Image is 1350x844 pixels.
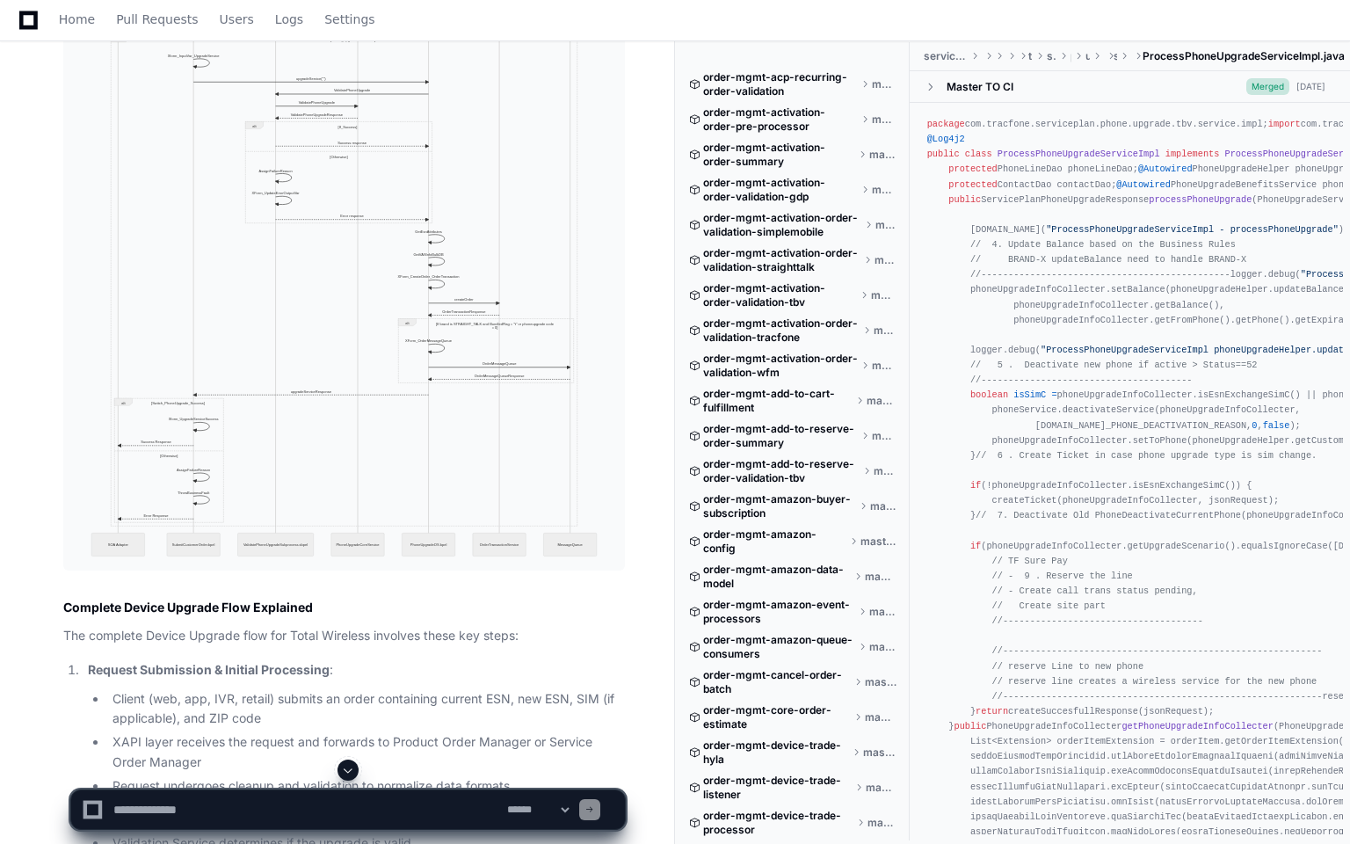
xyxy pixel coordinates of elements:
[948,179,997,190] span: protected
[703,105,858,134] span: order-mgmt-activation-order-pre-processor
[970,239,1236,250] span: // 4. Update Balance based on the Business Rules
[872,113,896,127] span: master
[703,492,856,520] span: order-mgmt-amazon-buyer-subscription
[703,141,855,169] span: order-mgmt-activation-order-summary
[703,738,849,767] span: order-mgmt-device-trade-hyla
[927,119,965,129] span: package
[998,149,1160,159] span: ProcessPhoneUpgradeServiceImpl
[874,324,896,338] span: master
[948,194,981,205] span: public
[860,535,896,549] span: master
[116,14,198,25] span: Pull Requests
[867,394,896,408] span: master
[1252,420,1257,431] span: 0
[992,586,1198,596] span: // - Create call trans status pending,
[1047,49,1056,63] span: serviceplan
[927,149,960,159] span: public
[954,721,986,731] span: public
[970,541,981,551] span: if
[927,134,965,144] span: @Log4j2
[1149,194,1252,205] span: processPhoneUpgrade
[1028,49,1033,63] span: tracfone
[703,281,857,309] span: order-mgmt-activation-order-validation-tbv
[992,691,1323,702] span: //-----------------------------------------------------------
[948,164,997,174] span: protected
[874,464,896,478] span: master
[703,211,861,239] span: order-mgmt-activation-order-validation-simplemobile
[1071,49,1071,63] span: phone
[992,676,1317,687] span: // reserve line creates a wireless service for the new phone
[976,510,1121,520] span: // 7. Deactivate Old Phone
[1143,49,1345,63] span: ProcessPhoneUpgradeServiceImpl.java
[992,661,1144,672] span: // reserve Line to new phone
[869,605,896,619] span: master
[1116,179,1171,190] span: @Autowired
[703,316,860,345] span: order-mgmt-activation-order-validation-tracfone
[1268,119,1301,129] span: import
[965,149,992,159] span: class
[703,703,851,731] span: order-mgmt-core-order-estimate
[869,148,896,162] span: master
[107,689,625,730] li: Client (web, app, IVR, retail) submits an order containing current ESN, new ESN, SIM (if applicab...
[703,598,855,626] span: order-mgmt-amazon-event-processors
[703,352,858,380] span: order-mgmt-activation-order-validation-wfm
[1046,224,1339,235] span: "ProcessPhoneUpgradeServiceImpl - processPhoneUpgrade"
[703,176,858,204] span: order-mgmt-activation-order-validation-gdp
[970,269,1230,280] span: //----------------------------------------------
[976,706,1008,717] span: return
[875,253,896,267] span: master
[992,571,1133,581] span: // - 9 . Reserve the line
[220,14,254,25] span: Users
[1121,721,1274,731] span: getPhoneUpgradeInfoCollecter
[1013,389,1046,400] span: isSimC
[703,633,855,661] span: order-mgmt-amazon-queue-consumers
[703,422,858,450] span: order-mgmt-add-to-reserve-order-summary
[107,732,625,773] li: XAPI layer receives the request and forwards to Product Order Manager or Service Order Manager
[870,499,896,513] span: master
[63,626,625,646] p: The complete Device Upgrade flow for Total Wireless involves these key steps:
[869,640,896,654] span: master
[1138,164,1193,174] span: @Autowired
[863,746,896,760] span: master
[703,246,860,274] span: order-mgmt-activation-order-validation-straighttalk
[1246,78,1289,95] span: Merged
[1165,149,1220,159] span: implements
[976,450,1317,461] span: // 6 . Create Ticket in case phone upgrade type is sim change.
[992,615,1203,626] span: //-------------------------------------
[992,600,1106,611] span: // Create site part
[275,14,303,25] span: Logs
[865,570,896,584] span: master
[970,375,1193,385] span: //---------------------------------------
[970,360,1258,370] span: // 5 . Deactivate new phone if active > Status==52
[865,675,896,689] span: master
[1114,49,1116,63] span: service
[970,254,1246,265] span: // BRAND-X updateBalance need to handle BRAND-X
[59,14,95,25] span: Home
[703,457,860,485] span: order-mgmt-add-to-reserve-order-validation-tbv
[872,359,896,373] span: master
[703,387,853,415] span: order-mgmt-add-to-cart-fulfillment
[1051,389,1056,400] span: =
[865,710,896,724] span: master
[875,218,896,232] span: master
[63,599,625,616] h2: Complete Device Upgrade Flow Explained
[88,660,625,680] p: :
[970,480,981,491] span: if
[924,49,968,63] span: serviceplan-phone-upgrade-tbv
[872,77,896,91] span: master
[1263,420,1290,431] span: false
[703,527,846,556] span: order-mgmt-amazon-config
[947,80,1013,94] div: Master TO CI
[88,662,330,677] strong: Request Submission & Initial Processing
[970,389,1008,400] span: boolean
[1296,80,1325,93] div: [DATE]
[703,70,858,98] span: order-mgmt-acp-recurring-order-validation
[703,563,851,591] span: order-mgmt-amazon-data-model
[992,645,1323,656] span: //-----------------------------------------------------------
[992,556,1068,566] span: // TF Sure Pay
[872,183,896,197] span: master
[703,668,851,696] span: order-mgmt-cancel-order-batch
[324,14,374,25] span: Settings
[871,288,896,302] span: master
[872,429,896,443] span: master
